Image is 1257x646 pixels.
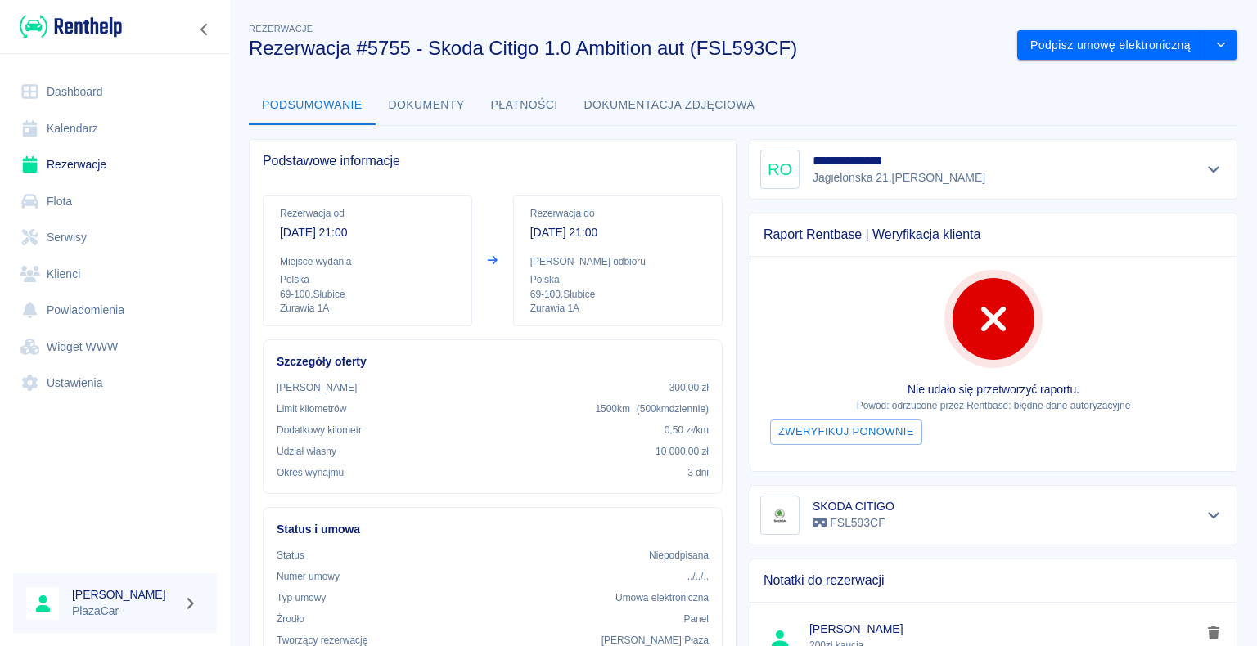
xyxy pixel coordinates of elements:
button: Dokumentacja zdjęciowa [571,86,768,125]
p: Okres wynajmu [277,465,344,480]
h6: SKODA CITIGO [813,498,894,514]
p: Rezerwacja do [530,206,705,221]
p: Numer umowy [277,569,340,584]
p: PlazaCar [72,603,177,620]
p: Limit kilometrów [277,402,346,416]
p: Miejsce wydania [280,254,455,269]
p: Nie udało się przetworzyć raportu. [764,381,1223,398]
span: [PERSON_NAME] [809,621,1201,638]
p: FSL593CF [813,514,894,532]
span: Raport Rentbase | Weryfikacja klienta [764,227,1223,243]
p: Rezerwacja od [280,206,455,221]
img: Image [764,499,796,532]
p: Żurawia 1A [530,302,705,316]
a: Serwisy [13,219,217,256]
p: Niepodpisana [649,548,709,563]
p: 300,00 zł [669,380,709,395]
a: Rezerwacje [13,146,217,183]
button: Pokaż szczegóły [1201,504,1228,527]
a: Dashboard [13,74,217,110]
span: Notatki do rezerwacji [764,572,1223,589]
div: RO [760,150,800,189]
p: 69-100 , Słubice [280,287,455,302]
a: Widget WWW [13,329,217,366]
p: Powód: odrzucone przez Rentbase: błędne dane autoryzacyjne [764,398,1223,413]
button: delete note [1201,622,1226,644]
p: [DATE] 21:00 [280,224,455,241]
p: [DATE] 21:00 [530,224,705,241]
img: Renthelp logo [20,13,122,40]
p: Dodatkowy kilometr [277,423,362,437]
p: ../../.. [687,569,709,584]
p: 3 dni [687,465,709,480]
button: Dokumenty [376,86,478,125]
p: 1500 km [595,402,709,416]
p: Polska [530,272,705,287]
a: Klienci [13,256,217,293]
p: Panel [684,612,710,626]
h3: Rezerwacja #5755 - Skoda Citigo 1.0 Ambition aut (FSL593CF) [249,37,1004,60]
p: 69-100 , Słubice [530,287,705,302]
a: Kalendarz [13,110,217,147]
p: Status [277,548,304,563]
p: 10 000,00 zł [656,444,709,459]
a: Renthelp logo [13,13,122,40]
h6: Status i umowa [277,521,709,538]
h6: Szczegóły oferty [277,353,709,370]
span: Podstawowe informacje [263,153,723,169]
span: Rezerwacje [249,24,313,34]
button: Płatności [478,86,571,125]
p: Typ umowy [277,590,326,605]
p: Polska [280,272,455,287]
p: Umowa elektroniczna [615,590,709,605]
button: Pokaż szczegóły [1201,158,1228,181]
p: [PERSON_NAME] [277,380,357,395]
p: Żrodło [277,612,304,626]
span: ( 500 km dziennie ) [637,403,709,415]
p: 0,50 zł /km [665,423,709,437]
button: Podpisz umowę elektroniczną [1017,30,1205,61]
button: Podsumowanie [249,86,376,125]
a: Powiadomienia [13,292,217,329]
p: Żurawia 1A [280,302,455,316]
h6: [PERSON_NAME] [72,586,177,603]
p: [PERSON_NAME] odbioru [530,254,705,269]
button: drop-down [1205,30,1237,61]
button: Zweryfikuj ponownie [770,419,922,445]
a: Flota [13,183,217,220]
button: Zwiń nawigację [192,19,217,40]
p: Jagielonska 21 , [PERSON_NAME] [813,169,985,186]
a: Ustawienia [13,365,217,402]
p: Udział własny [277,444,336,459]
